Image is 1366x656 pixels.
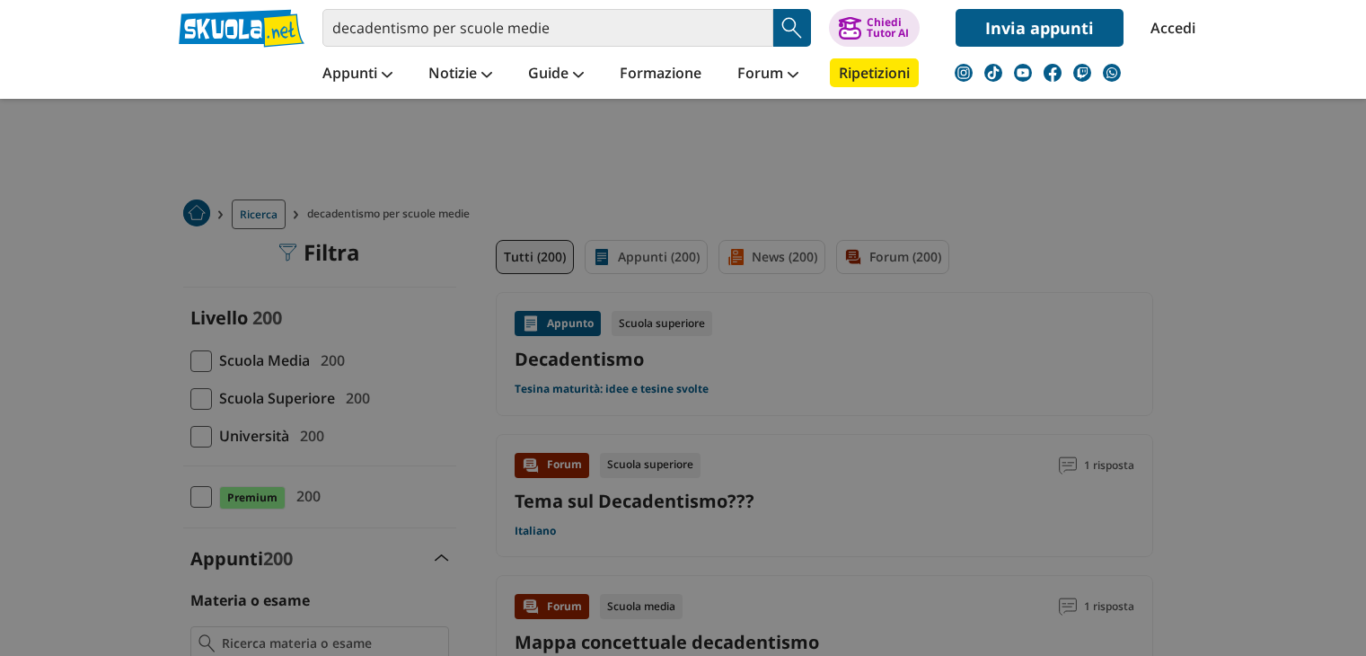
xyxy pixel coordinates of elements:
[318,58,397,91] a: Appunti
[615,58,706,91] a: Formazione
[773,9,811,47] button: Search Button
[955,64,973,82] img: instagram
[1014,64,1032,82] img: youtube
[984,64,1002,82] img: tiktok
[424,58,497,91] a: Notizie
[322,9,773,47] input: Cerca appunti, riassunti o versioni
[1073,64,1091,82] img: twitch
[956,9,1124,47] a: Invia appunti
[1103,64,1121,82] img: WhatsApp
[779,14,806,41] img: Cerca appunti, riassunti o versioni
[1150,9,1188,47] a: Accedi
[733,58,803,91] a: Forum
[1044,64,1062,82] img: facebook
[829,9,920,47] button: ChiediTutor AI
[524,58,588,91] a: Guide
[867,17,909,39] div: Chiedi Tutor AI
[830,58,919,87] a: Ripetizioni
